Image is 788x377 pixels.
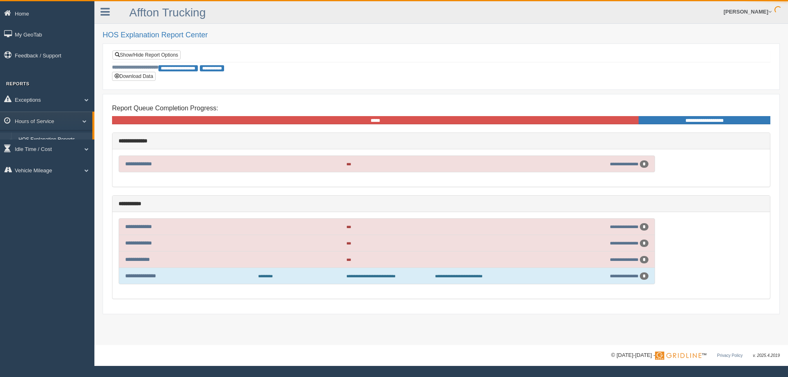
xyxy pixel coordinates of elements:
[129,6,206,19] a: Affton Trucking
[112,72,156,81] button: Download Data
[753,353,780,358] span: v. 2025.4.2019
[15,133,92,147] a: HOS Explanation Reports
[112,50,181,59] a: Show/Hide Report Options
[655,352,701,360] img: Gridline
[112,105,770,112] h4: Report Queue Completion Progress:
[103,31,780,39] h2: HOS Explanation Report Center
[717,353,742,358] a: Privacy Policy
[611,351,780,360] div: © [DATE]-[DATE] - ™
